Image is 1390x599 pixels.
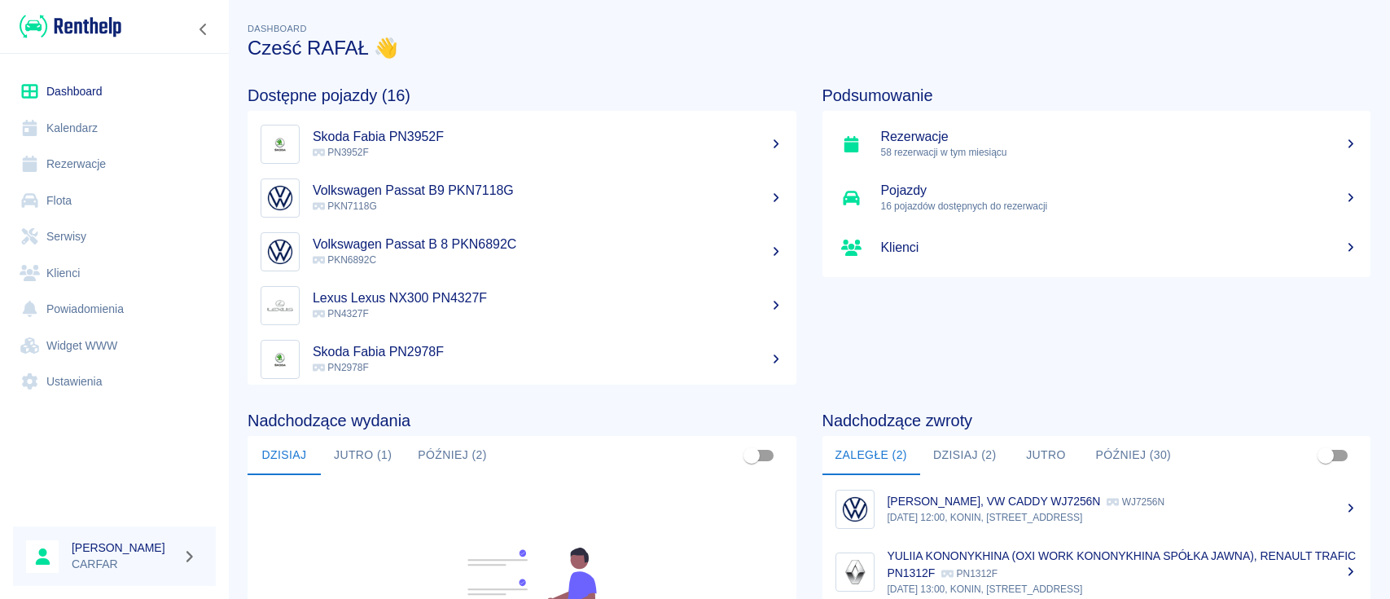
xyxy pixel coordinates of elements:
[13,146,216,183] a: Rezerwacje
[840,494,870,525] img: Image
[822,411,1371,430] h4: Nadchodzące zwroty
[920,436,1010,475] button: Dzisiaj (2)
[313,147,369,158] span: PN3952F
[13,218,216,255] a: Serwisy
[313,290,783,306] h5: Lexus Lexus NX300 PN4327F
[13,328,216,364] a: Widget WWW
[822,436,920,475] button: Zaległe (2)
[822,482,1371,536] a: Image[PERSON_NAME], VW CADDY WJ7256N WJ7256N[DATE] 12:00, KONIN, [STREET_ADDRESS]
[191,19,216,40] button: Zwiń nawigację
[313,183,783,199] h5: Volkswagen Passat B9 PKN7118G
[1082,436,1184,475] button: Później (30)
[248,171,796,225] a: ImageVolkswagen Passat B9 PKN7118G PKN7118G
[888,495,1101,508] p: [PERSON_NAME], VW CADDY WJ7256N
[13,13,121,40] a: Renthelp logo
[13,183,216,219] a: Flota
[13,110,216,147] a: Kalendarz
[888,510,1358,525] p: [DATE] 12:00, KONIN, [STREET_ADDRESS]
[265,344,296,375] img: Image
[822,171,1371,225] a: Pojazdy16 pojazdów dostępnych do rezerwacji
[881,183,1358,199] h5: Pojazdy
[822,117,1371,171] a: Rezerwacje58 rezerwacji w tym miesiącu
[248,225,796,279] a: ImageVolkswagen Passat B 8 PKN6892C PKN6892C
[313,362,369,373] span: PN2978F
[20,13,121,40] img: Renthelp logo
[248,411,796,430] h4: Nadchodzące wydania
[248,86,796,105] h4: Dostępne pojazdy (16)
[941,568,998,579] p: PN1312F
[840,557,870,588] img: Image
[265,183,296,214] img: Image
[248,117,796,171] a: ImageSkoda Fabia PN3952F PN3952F
[265,129,296,160] img: Image
[321,436,405,475] button: Jutro (1)
[248,24,307,33] span: Dashboard
[13,73,216,110] a: Dashboard
[13,291,216,328] a: Powiadomienia
[313,129,783,145] h5: Skoda Fabia PN3952F
[248,436,321,475] button: Dzisiaj
[313,254,376,266] span: PKN6892C
[313,308,369,319] span: PN4327F
[72,540,176,556] h6: [PERSON_NAME]
[265,290,296,321] img: Image
[881,199,1358,214] p: 16 pojazdów dostępnych do rezerwacji
[313,236,783,253] h5: Volkswagen Passat B 8 PKN6892C
[248,333,796,386] a: ImageSkoda Fabia PN2978F PN2978F
[736,440,767,471] span: Pokaż przypisane tylko do mnie
[1107,496,1164,508] p: WJ7256N
[1009,436,1082,475] button: Jutro
[1310,440,1341,471] span: Pokaż przypisane tylko do mnie
[888,582,1358,597] p: [DATE] 13:00, KONIN, [STREET_ADDRESS]
[13,255,216,292] a: Klienci
[72,556,176,573] p: CARFAR
[881,129,1358,145] h5: Rezerwacje
[881,145,1358,160] p: 58 rezerwacji w tym miesiącu
[248,37,1370,59] h3: Cześć RAFAŁ 👋
[405,436,500,475] button: Później (2)
[888,549,1357,579] p: YULIIA KONONYKHINA (OXI WORK KONONYKHINA SPÓŁKA JAWNA), RENAULT TRAFIC PN1312F
[822,86,1371,105] h4: Podsumowanie
[265,236,296,267] img: Image
[313,200,377,212] span: PKN7118G
[881,240,1358,256] h5: Klienci
[822,225,1371,271] a: Klienci
[248,279,796,333] a: ImageLexus Lexus NX300 PN4327F PN4327F
[313,344,783,360] h5: Skoda Fabia PN2978F
[13,363,216,400] a: Ustawienia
